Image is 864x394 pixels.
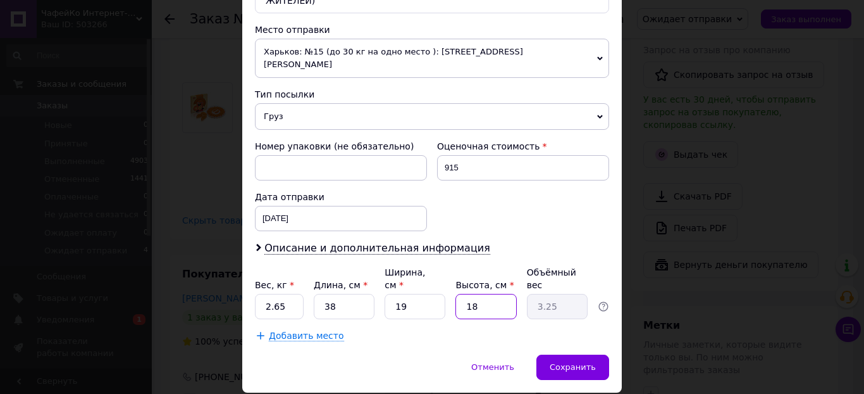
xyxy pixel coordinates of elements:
div: Оценочная стоимость [437,140,609,153]
label: Вес, кг [255,280,294,290]
span: Отменить [471,362,514,372]
label: Длина, см [314,280,367,290]
label: Высота, см [455,280,514,290]
label: Ширина, см [385,267,425,290]
span: Харьков: №15 (до 30 кг на одно место ): [STREET_ADDRESS][PERSON_NAME] [255,39,609,78]
span: Груз [255,103,609,130]
span: Место отправки [255,25,330,35]
span: Сохранить [550,362,596,372]
div: Объёмный вес [527,266,588,291]
span: Описание и дополнительная информация [264,242,490,255]
span: Добавить место [269,331,344,341]
span: Тип посылки [255,89,314,99]
div: Номер упаковки (не обязательно) [255,140,427,153]
div: Дата отправки [255,191,427,203]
